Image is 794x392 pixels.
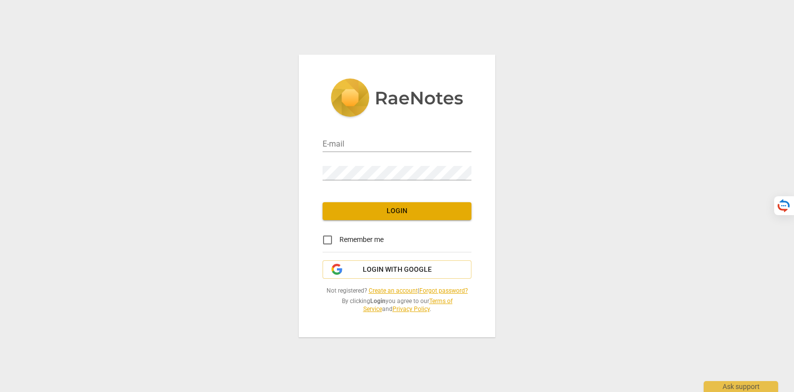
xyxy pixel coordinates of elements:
span: Login with Google [363,265,432,275]
button: Login [323,202,471,220]
div: Ask support [704,381,778,392]
a: Forgot password? [419,287,468,294]
span: By clicking you agree to our and . [323,297,471,314]
img: 5ac2273c67554f335776073100b6d88f.svg [331,78,463,119]
a: Create an account [369,287,418,294]
button: Login with Google [323,260,471,279]
a: Privacy Policy [393,306,430,313]
span: Not registered? | [323,287,471,295]
span: Login [331,206,463,216]
span: Remember me [339,235,384,245]
b: Login [370,298,386,305]
a: Terms of Service [363,298,453,313]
